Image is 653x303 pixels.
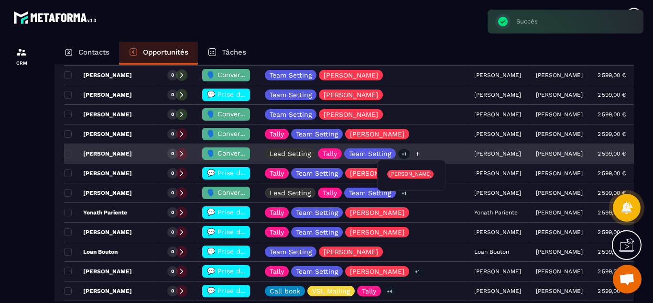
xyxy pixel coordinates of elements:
span: 💬 Prise de contact effectué [207,90,302,98]
p: [PERSON_NAME] [536,248,583,255]
p: +1 [398,149,410,159]
p: 0 [171,111,174,118]
p: [PERSON_NAME] [536,190,583,196]
a: Opportunités [119,42,198,65]
span: 💬 Prise de contact effectué [207,247,302,255]
p: [PERSON_NAME] [324,72,378,79]
p: [PERSON_NAME] [324,91,378,98]
p: Team Setting [296,268,338,275]
p: [PERSON_NAME] [350,268,404,275]
p: Yonath Pariente [64,209,127,216]
a: Contacts [54,42,119,65]
p: Lead Setting [270,150,311,157]
span: 💬 Prise de contact effectué [207,208,302,216]
p: 0 [171,131,174,137]
p: 0 [171,229,174,236]
p: VSL Mailing [312,288,350,294]
img: formation [16,46,27,58]
p: Opportunités [143,48,188,56]
p: [PERSON_NAME] [324,111,378,118]
p: 2 599,00 € [598,91,626,98]
p: [PERSON_NAME] [350,209,404,216]
p: 0 [171,288,174,294]
p: [PERSON_NAME] [536,288,583,294]
p: [PERSON_NAME] [64,91,132,99]
p: Loan Bouton [64,248,118,256]
span: 💬 Prise de contact effectué [207,228,302,236]
p: Team Setting [296,170,338,177]
p: Team Setting [270,72,312,79]
p: 2 599,00 € [598,288,626,294]
p: Team Setting [349,150,391,157]
p: 0 [171,72,174,79]
p: Team Setting [270,248,312,255]
p: [PERSON_NAME] [64,150,132,157]
p: Contacts [78,48,109,56]
p: +1 [398,188,410,198]
p: 2 599,00 € [598,131,626,137]
a: Tâches [198,42,256,65]
p: Tally [323,150,337,157]
p: [PERSON_NAME] [350,131,404,137]
p: [PERSON_NAME] [536,170,583,177]
span: 💬 Prise de contact effectué [207,267,302,275]
p: 0 [171,170,174,177]
p: 0 [171,209,174,216]
p: Tally [270,170,284,177]
p: [PERSON_NAME] [536,229,583,236]
p: 2 599,00 € [598,111,626,118]
img: logo [13,9,99,26]
p: 2 599,00 € [598,190,626,196]
span: 💬 Prise de contact effectué [207,169,302,177]
p: [PERSON_NAME] [536,91,583,98]
p: [PERSON_NAME] [64,71,132,79]
p: [PERSON_NAME] [350,229,404,236]
p: Tally [270,229,284,236]
p: [PERSON_NAME] [64,268,132,275]
p: 2 599,00 € [598,170,626,177]
p: 0 [171,248,174,255]
span: 🗣️ Conversation en cours [207,130,292,137]
p: Call book [270,288,300,294]
p: Team Setting [349,190,391,196]
p: Tally [323,190,337,196]
p: Tâches [222,48,246,56]
p: 0 [171,268,174,275]
p: 2 599,00 € [598,248,626,255]
p: Tally [270,131,284,137]
a: formationformationCRM [2,39,41,73]
p: [PERSON_NAME] [536,150,583,157]
p: 0 [171,190,174,196]
p: [PERSON_NAME] [536,268,583,275]
p: [PERSON_NAME] [64,111,132,118]
span: 🗣️ Conversation en cours [207,110,292,118]
p: +1 [412,267,423,277]
p: [PERSON_NAME] [536,111,583,118]
p: Tally [270,268,284,275]
p: 2 599,00 € [598,229,626,236]
p: Team Setting [296,229,338,236]
p: [PERSON_NAME] [64,169,132,177]
p: 2 599,00 € [598,268,626,275]
p: [PERSON_NAME] [324,248,378,255]
p: CRM [2,60,41,66]
p: [PERSON_NAME] [64,228,132,236]
p: 2 599,00 € [598,209,626,216]
p: 2 599,00 € [598,150,626,157]
p: Lead Setting [270,190,311,196]
p: 0 [171,91,174,98]
span: 🗣️ Conversation en cours [207,149,292,157]
p: 2 599,00 € [598,72,626,79]
p: [PERSON_NAME] [64,189,132,197]
p: [PERSON_NAME] [350,170,404,177]
p: [PERSON_NAME] [536,209,583,216]
div: Ouvrir le chat [613,265,642,293]
p: +4 [383,286,396,296]
p: [PERSON_NAME] [536,131,583,137]
span: 🗣️ Conversation en cours [207,71,292,79]
p: Team Setting [296,131,338,137]
p: Tally [270,209,284,216]
p: Team Setting [270,111,312,118]
p: [PERSON_NAME] [389,171,432,178]
span: 🗣️ Conversation en cours [207,189,292,196]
